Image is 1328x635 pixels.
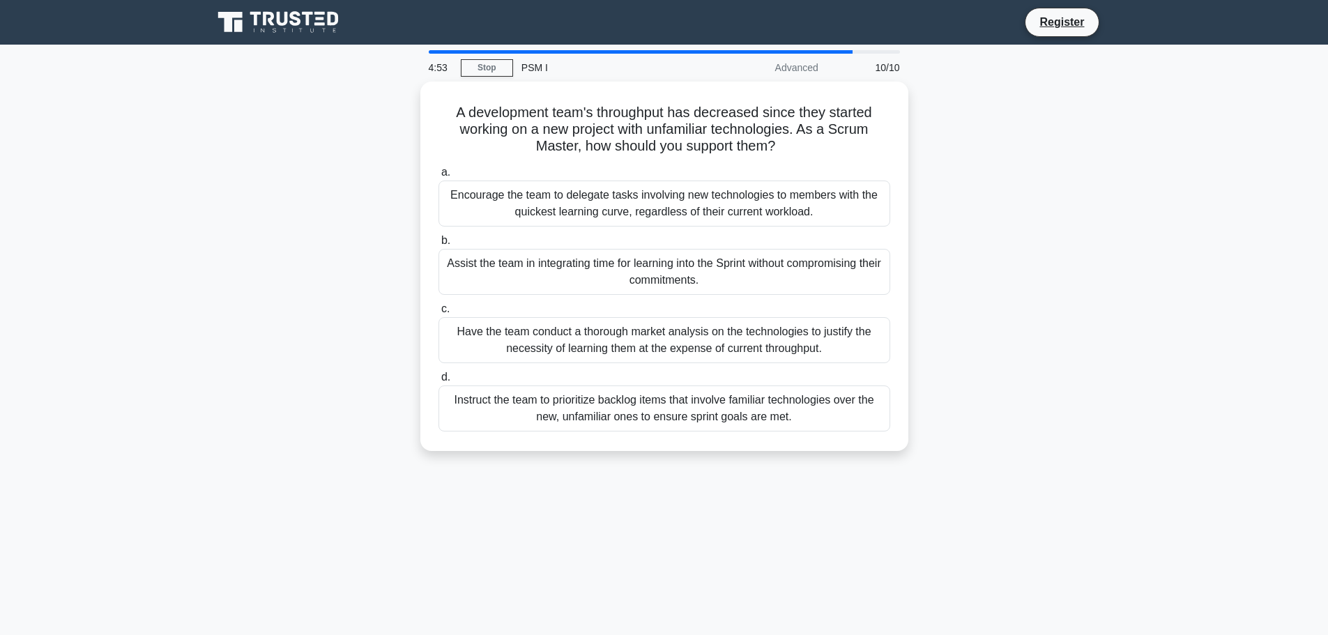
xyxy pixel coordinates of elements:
[513,54,705,82] div: PSM I
[441,234,450,246] span: b.
[437,104,892,155] h5: A development team's throughput has decreased since they started working on a new project with un...
[420,54,461,82] div: 4:53
[461,59,513,77] a: Stop
[705,54,827,82] div: Advanced
[438,249,890,295] div: Assist the team in integrating time for learning into the Sprint without compromising their commi...
[441,303,450,314] span: c.
[441,371,450,383] span: d.
[438,385,890,431] div: Instruct the team to prioritize backlog items that involve familiar technologies over the new, un...
[438,317,890,363] div: Have the team conduct a thorough market analysis on the technologies to justify the necessity of ...
[438,181,890,227] div: Encourage the team to delegate tasks involving new technologies to members with the quickest lear...
[441,166,450,178] span: a.
[827,54,908,82] div: 10/10
[1031,13,1092,31] a: Register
